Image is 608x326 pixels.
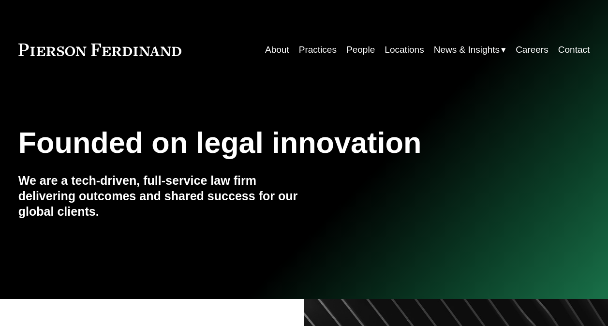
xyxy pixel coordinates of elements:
[385,41,424,59] a: Locations
[434,41,506,59] a: folder dropdown
[558,41,590,59] a: Contact
[265,41,289,59] a: About
[516,41,549,59] a: Careers
[18,173,304,219] h4: We are a tech-driven, full-service law firm delivering outcomes and shared success for our global...
[18,126,495,160] h1: Founded on legal innovation
[299,41,337,59] a: Practices
[434,42,500,58] span: News & Insights
[346,41,375,59] a: People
